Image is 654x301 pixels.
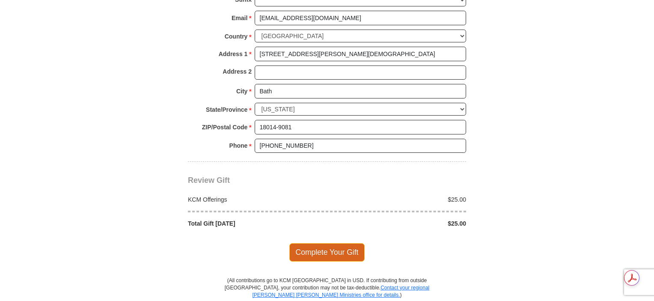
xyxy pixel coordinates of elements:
strong: Phone [229,140,248,152]
strong: City [236,85,247,97]
strong: Address 2 [223,66,252,77]
div: Total Gift [DATE] [184,219,327,228]
strong: State/Province [206,104,247,116]
strong: Country [225,30,248,42]
div: KCM Offerings [184,195,327,204]
div: $25.00 [327,195,471,204]
div: $25.00 [327,219,471,228]
strong: Email [232,12,247,24]
span: Complete Your Gift [289,243,365,261]
strong: ZIP/Postal Code [202,121,248,133]
a: Contact your regional [PERSON_NAME] [PERSON_NAME] Ministries office for details. [252,285,429,298]
span: Review Gift [188,176,230,185]
strong: Address 1 [219,48,248,60]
